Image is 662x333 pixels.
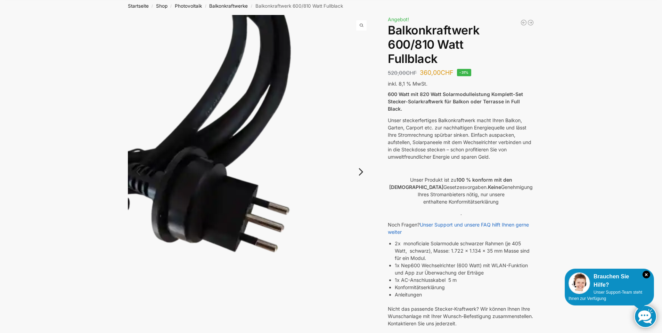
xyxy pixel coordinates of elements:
[395,240,534,262] li: 2x monoficiale Solarmodule schwarzer Rahmen (je 405 Watt, schwarz), Masse: 1.722 x 1.134 x 35 mm ...
[569,290,642,301] span: Unser Support-Team steht Ihnen zur Verfügung
[175,3,202,9] a: Photovoltaik
[569,272,650,289] div: Brauchen Sie Hilfe?
[457,69,471,76] span: -31%
[406,70,417,76] span: CHF
[128,3,149,9] a: Startseite
[202,3,209,9] span: /
[420,69,453,76] bdi: 360,00
[389,177,512,190] strong: 100 % konform mit den [DEMOGRAPHIC_DATA]
[248,3,255,9] span: /
[388,70,417,76] bdi: 520,00
[167,3,175,9] span: /
[388,81,427,87] span: inkl. 8,1 % MwSt.
[388,117,534,160] p: Unser steckerfertiges Balkonkraftwerk macht Ihren Balkon, Garten, Carport etc. zur nachhaltigen E...
[149,3,156,9] span: /
[388,16,409,22] span: Angebot!
[388,305,534,327] p: Nicht das passende Stecker-Kraftwerk? Wir können Ihnen Ihre Wunschanlage mit Ihrer Wunsch-Befesti...
[643,271,650,278] i: Schließen
[388,209,534,217] p: .
[527,19,534,26] a: 890/600 Watt Solarkraftwerk + 2,7 KW Batteriespeicher Genehmigungsfrei
[388,222,529,235] a: Unser Support und unsere FAQ hilft Ihnen gerne weiter
[395,262,534,276] li: 1x Nep600 Wechselrichter (600 Watt) mit WLAN-Funktion und App zur Überwachung der Erträge
[156,3,167,9] a: Shop
[388,23,534,66] h1: Balkonkraftwerk 600/810 Watt Fullblack
[441,69,453,76] span: CHF
[371,15,615,286] img: Balkonkraftwerk 600/810 Watt Fullblack 7
[520,19,527,26] a: Balkonkraftwerk 445/600 Watt Bificial
[395,276,534,284] li: 1x AC-Anschlusskabel 5 m
[209,3,248,9] a: Balkonkraftwerke
[488,184,501,190] strong: Keine
[569,272,590,294] img: Customer service
[388,176,534,205] p: Unser Produkt ist zu Gesetzesvorgaben. Genehmigung Ihres Stromanbieters nötig, nur unsere enthalt...
[388,91,523,112] strong: 600 Watt mit 820 Watt Solarmodulleistung Komplett-Set Stecker-Solarkraftwerk für Balkon oder Terr...
[395,291,534,298] li: Anleitungen
[388,221,534,236] p: Noch Fragen?
[395,284,534,291] li: Konformitätserklärung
